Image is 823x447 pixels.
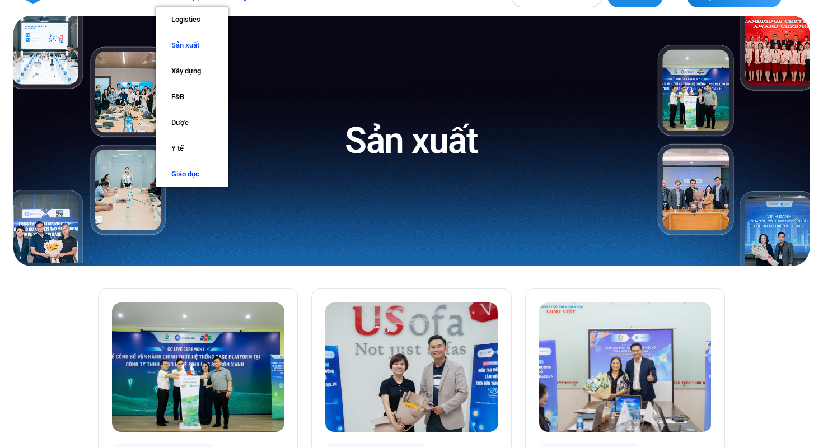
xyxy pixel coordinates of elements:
[156,161,228,187] a: Giáo dục
[156,110,228,136] a: Dược
[156,136,228,161] a: Y tế
[156,32,228,58] a: Sản xuất
[156,84,228,110] a: F&B
[156,58,228,84] a: Xây dựng
[345,118,478,164] h1: Sản xuất
[156,7,228,187] ul: Câu chuyện khách hàng
[156,7,228,32] a: Logistics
